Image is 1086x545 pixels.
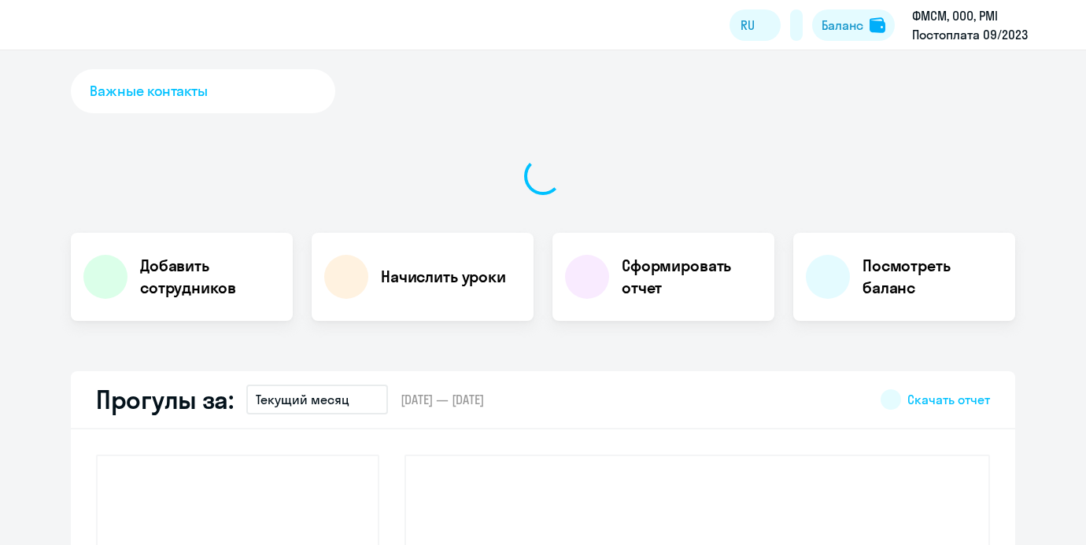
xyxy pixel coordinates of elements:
h2: Прогулы за: [96,384,234,415]
span: Важные контакты [90,81,208,101]
h4: Посмотреть баланс [863,255,1003,299]
button: Важные контакты [71,69,335,113]
button: ФМСМ, ООО, PMI Постоплата 09/2023 [904,6,1073,44]
button: Балансbalance [812,9,895,41]
div: Баланс [822,16,863,35]
span: Скачать отчет [907,391,990,408]
span: RU [741,16,755,35]
h4: Начислить уроки [381,266,506,288]
h4: Добавить сотрудников [140,255,280,299]
button: RU [730,9,781,41]
h4: Сформировать отчет [622,255,762,299]
button: Текущий месяц [246,385,388,414]
img: balance [870,17,885,33]
p: Текущий месяц [256,390,349,409]
p: ФМСМ, ООО, PMI Постоплата 09/2023 [912,6,1058,44]
span: [DATE] — [DATE] [401,391,484,408]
